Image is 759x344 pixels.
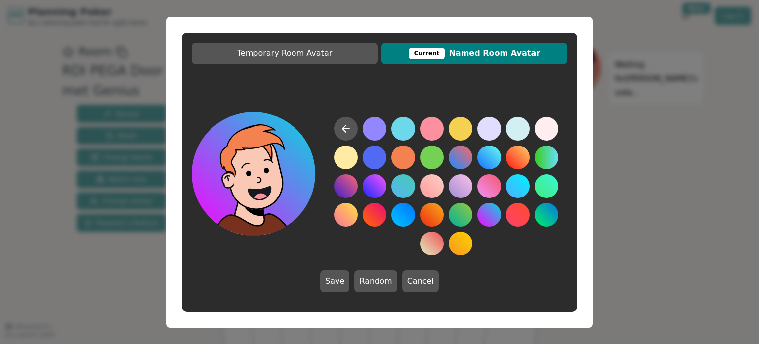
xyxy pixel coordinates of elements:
button: Temporary Room Avatar [192,43,378,64]
button: CurrentNamed Room Avatar [381,43,567,64]
div: This avatar will be displayed in dedicated rooms [409,48,445,59]
span: Temporary Room Avatar [197,48,373,59]
button: Save [320,270,349,292]
button: Cancel [402,270,439,292]
button: Random [354,270,397,292]
span: Named Room Avatar [386,48,562,59]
